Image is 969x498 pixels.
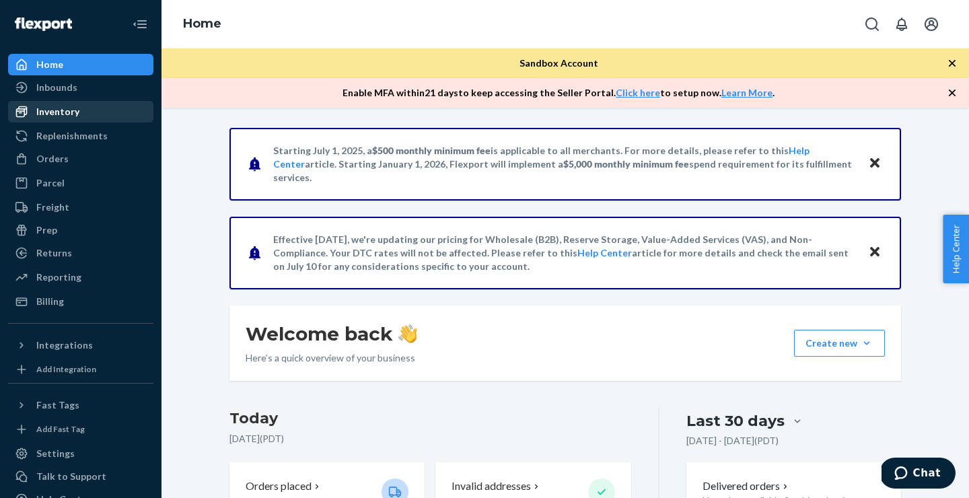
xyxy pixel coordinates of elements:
[372,145,491,156] span: $500 monthly minimum fee
[577,247,632,258] a: Help Center
[36,470,106,483] div: Talk to Support
[563,158,689,170] span: $5,000 monthly minimum fee
[8,361,153,378] a: Add Integration
[246,351,417,365] p: Here’s a quick overview of your business
[8,197,153,218] a: Freight
[616,87,660,98] a: Click here
[246,322,417,346] h1: Welcome back
[36,152,69,166] div: Orders
[273,233,855,273] p: Effective [DATE], we're updating our pricing for Wholesale (B2B), Reserve Storage, Value-Added Se...
[36,246,72,260] div: Returns
[8,421,153,437] a: Add Fast Tag
[8,334,153,356] button: Integrations
[8,125,153,147] a: Replenishments
[36,176,65,190] div: Parcel
[8,242,153,264] a: Returns
[866,154,884,174] button: Close
[36,423,85,435] div: Add Fast Tag
[36,105,79,118] div: Inventory
[229,408,631,429] h3: Today
[36,201,69,214] div: Freight
[183,16,221,31] a: Home
[452,478,531,494] p: Invalid addresses
[36,58,63,71] div: Home
[943,215,969,283] button: Help Center
[888,11,915,38] button: Open notifications
[36,129,108,143] div: Replenishments
[8,394,153,416] button: Fast Tags
[343,86,775,100] p: Enable MFA within 21 days to keep accessing the Seller Portal. to setup now. .
[794,330,885,357] button: Create new
[246,478,312,494] p: Orders placed
[15,17,72,31] img: Flexport logo
[686,411,785,431] div: Last 30 days
[8,172,153,194] a: Parcel
[398,324,417,343] img: hand-wave emoji
[8,219,153,241] a: Prep
[172,5,232,44] ol: breadcrumbs
[36,398,79,412] div: Fast Tags
[36,271,81,284] div: Reporting
[721,87,773,98] a: Learn More
[866,243,884,262] button: Close
[703,478,791,494] button: Delivered orders
[686,434,779,448] p: [DATE] - [DATE] ( PDT )
[36,81,77,94] div: Inbounds
[229,432,631,446] p: [DATE] ( PDT )
[36,223,57,237] div: Prep
[8,291,153,312] a: Billing
[36,447,75,460] div: Settings
[519,57,598,69] span: Sandbox Account
[36,295,64,308] div: Billing
[8,466,153,487] button: Talk to Support
[8,443,153,464] a: Settings
[8,101,153,122] a: Inventory
[8,148,153,170] a: Orders
[859,11,886,38] button: Open Search Box
[127,11,153,38] button: Close Navigation
[8,266,153,288] a: Reporting
[8,54,153,75] a: Home
[918,11,945,38] button: Open account menu
[36,339,93,352] div: Integrations
[273,144,855,184] p: Starting July 1, 2025, a is applicable to all merchants. For more details, please refer to this a...
[8,77,153,98] a: Inbounds
[882,458,956,491] iframe: Opens a widget where you can chat to one of our agents
[36,363,96,375] div: Add Integration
